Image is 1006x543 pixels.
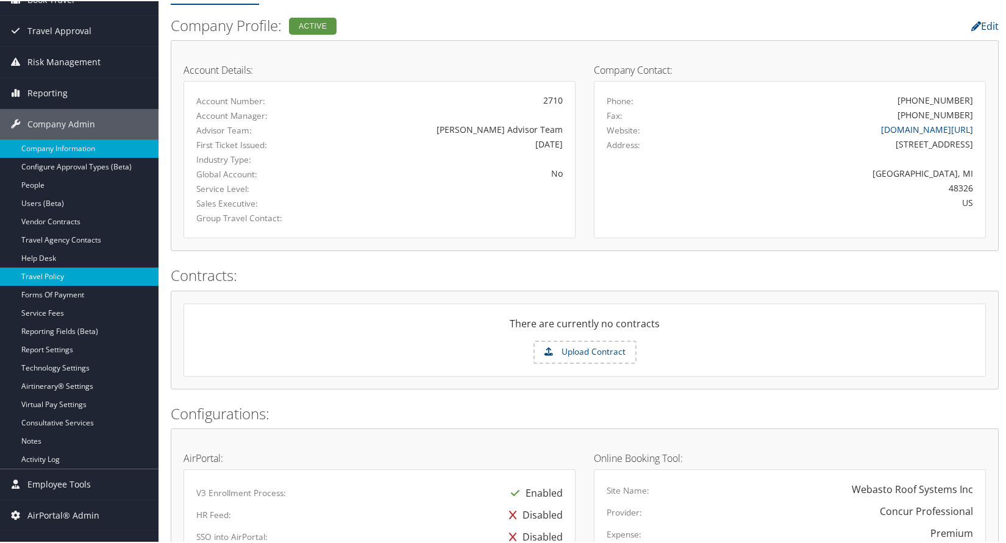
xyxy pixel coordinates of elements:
a: [DOMAIN_NAME][URL] [881,122,973,134]
div: [PHONE_NUMBER] [897,93,973,105]
span: Risk Management [27,46,101,76]
label: Website: [607,123,640,135]
div: [DATE] [324,137,563,149]
label: Address: [607,138,640,150]
label: Advisor Team: [196,123,306,135]
span: AirPortal® Admin [27,499,99,530]
h4: AirPortal: [184,452,576,462]
label: V3 Enrollment Process: [196,486,286,498]
label: Service Level: [196,182,306,194]
a: Edit [971,18,999,32]
div: Active [289,16,337,34]
div: Disabled [503,503,563,525]
div: [PHONE_NUMBER] [897,107,973,120]
div: [GEOGRAPHIC_DATA], MI [703,166,973,179]
label: Global Account: [196,167,306,179]
div: 2710 [324,93,563,105]
span: Reporting [27,77,68,107]
div: Webasto Roof Systems Inc [852,481,973,495]
div: There are currently no contracts [184,315,985,339]
h2: Company Profile: [171,14,716,35]
label: SSO into AirPortal: [196,530,268,542]
div: US [703,195,973,208]
span: Travel Approval [27,15,91,45]
label: Group Travel Contact: [196,211,306,223]
h4: Company Contact: [594,64,986,74]
div: No [324,166,563,179]
label: Industry Type: [196,152,306,165]
div: 48326 [703,180,973,193]
label: Fax: [607,108,623,121]
div: [STREET_ADDRESS] [703,137,973,149]
div: [PERSON_NAME] Advisor Team [324,122,563,135]
label: Site Name: [607,483,649,495]
div: Premium [930,525,973,539]
h4: Account Details: [184,64,576,74]
span: Employee Tools [27,468,91,499]
label: Phone: [607,94,633,106]
div: Concur Professional [880,503,973,517]
label: Provider: [607,505,642,517]
label: Account Manager: [196,108,306,121]
label: HR Feed: [196,508,231,520]
h2: Configurations: [171,402,999,423]
div: Enabled [505,481,563,503]
label: Account Number: [196,94,306,106]
label: Upload Contract [535,341,635,361]
label: First Ticket Issued: [196,138,306,150]
label: Expense: [607,527,641,539]
h2: Contracts: [171,264,999,285]
span: Company Admin [27,108,95,138]
h4: Online Booking Tool: [594,452,986,462]
label: Sales Executive: [196,196,306,208]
